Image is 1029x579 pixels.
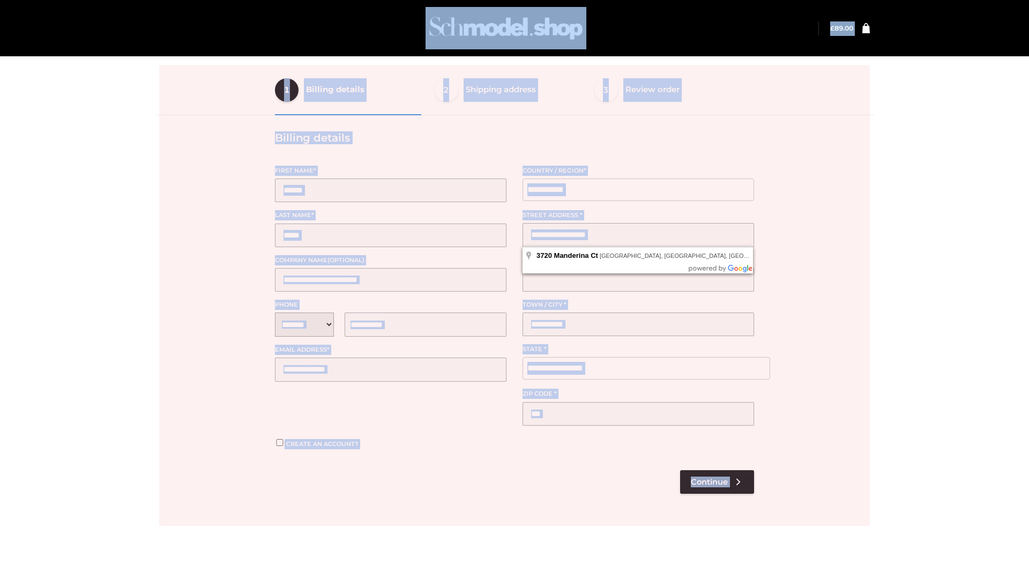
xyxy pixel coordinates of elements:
[536,251,552,259] span: 3720
[554,251,598,259] span: Manderina Ct
[600,253,791,259] span: [GEOGRAPHIC_DATA], [GEOGRAPHIC_DATA], [GEOGRAPHIC_DATA]
[830,24,853,32] bdi: 89.00
[426,7,586,49] img: Schmodel Admin 964
[830,24,834,32] span: £
[830,24,853,32] a: £89.00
